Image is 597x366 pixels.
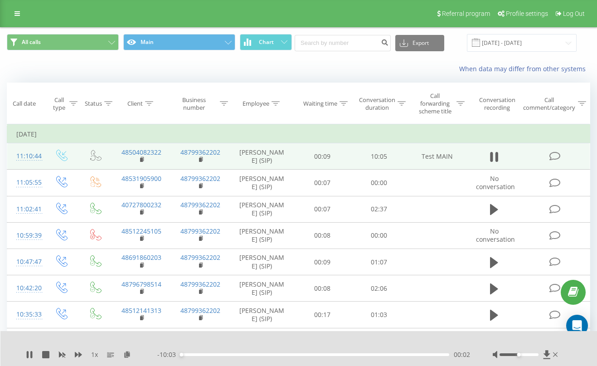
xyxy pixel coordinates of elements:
[416,92,454,115] div: Call forwarding scheme title
[230,249,294,275] td: [PERSON_NAME] (SIP)
[294,222,351,249] td: 00:08
[442,10,490,17] span: Referral program
[351,143,408,170] td: 10:05
[294,275,351,302] td: 00:08
[454,350,470,359] span: 00:02
[16,200,34,218] div: 11:02:41
[459,64,590,73] a: When data may differ from other systems
[13,100,36,107] div: Call date
[127,100,143,107] div: Client
[523,96,576,112] div: Call comment/category
[395,35,444,51] button: Export
[303,100,337,107] div: Waiting time
[351,196,408,222] td: 02:37
[16,227,34,244] div: 10:59:39
[351,249,408,275] td: 01:07
[259,39,274,45] span: Chart
[294,302,351,328] td: 00:17
[351,275,408,302] td: 02:06
[16,147,34,165] div: 11:10:44
[243,100,269,107] div: Employee
[230,170,294,196] td: [PERSON_NAME] (SIP)
[230,275,294,302] td: [PERSON_NAME] (SIP)
[294,328,351,354] td: 00:49
[180,306,220,315] a: 48799362202
[121,253,161,262] a: 48691860203
[294,196,351,222] td: 00:07
[7,34,119,50] button: All calls
[476,174,515,191] span: No conversation
[22,39,41,46] span: All calls
[85,100,102,107] div: Status
[180,353,183,356] div: Accessibility label
[566,315,588,337] div: Open Intercom Messenger
[230,222,294,249] td: [PERSON_NAME] (SIP)
[121,174,161,183] a: 48531905900
[121,280,161,288] a: 48796798514
[180,200,220,209] a: 48799362202
[351,328,408,354] td: 00:01
[121,148,161,156] a: 48504082322
[294,170,351,196] td: 00:07
[230,302,294,328] td: [PERSON_NAME] (SIP)
[180,280,220,288] a: 48799362202
[359,96,395,112] div: Conversation duration
[240,34,292,50] button: Chart
[408,143,467,170] td: Test MAIN
[230,143,294,170] td: [PERSON_NAME] (SIP)
[16,253,34,271] div: 10:47:47
[121,306,161,315] a: 48512141313
[517,353,521,356] div: Accessibility label
[294,143,351,170] td: 00:09
[180,174,220,183] a: 48799362202
[91,350,98,359] span: 1 x
[180,148,220,156] a: 48799362202
[294,249,351,275] td: 00:09
[230,196,294,222] td: [PERSON_NAME] (SIP)
[171,96,217,112] div: Business number
[351,222,408,249] td: 00:00
[157,350,180,359] span: - 10:03
[16,306,34,323] div: 10:35:33
[295,35,391,51] input: Search by number
[563,10,585,17] span: Log Out
[180,253,220,262] a: 48799362202
[16,279,34,297] div: 10:42:20
[7,125,590,143] td: [DATE]
[121,200,161,209] a: 40727800232
[16,174,34,191] div: 11:05:55
[475,96,519,112] div: Conversation recording
[121,227,161,235] a: 48512245105
[123,34,235,50] button: Main
[180,227,220,235] a: 48799362202
[476,227,515,244] span: No conversation
[230,328,294,354] td: [PERSON_NAME] (SIP)
[351,170,408,196] td: 00:00
[351,302,408,328] td: 01:03
[52,96,67,112] div: Call type
[506,10,548,17] span: Profile settings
